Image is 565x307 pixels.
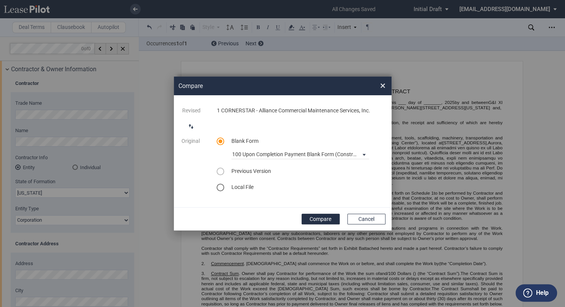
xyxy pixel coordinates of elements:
[380,80,385,92] span: ×
[536,288,548,298] label: Help
[217,168,222,175] md-radio-button: select previous version
[231,138,258,144] span: Blank Form
[231,184,254,190] span: Local File
[174,77,392,230] md-dialog: Compare × ...
[217,184,222,191] md-radio-button: select word doc
[231,148,369,159] md-select: blank lease: 100 Upon Completion Payment Blank Form (Construction Contract)
[181,138,200,144] span: Original
[178,82,351,90] h2: Compare
[217,138,222,145] md-radio-button: select blank lease
[182,107,201,114] span: Revised
[184,119,199,134] button: switch comparison direction
[232,151,392,157] div: 100 Upon Completion Payment Blank Form (Construction Contract)
[231,168,271,174] span: Previous Version
[347,214,385,224] button: Cancel
[302,214,340,224] button: Compare
[217,107,370,114] span: 1 CORNERSTAR - Alliance Commercial Maintenance Services, Inc.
